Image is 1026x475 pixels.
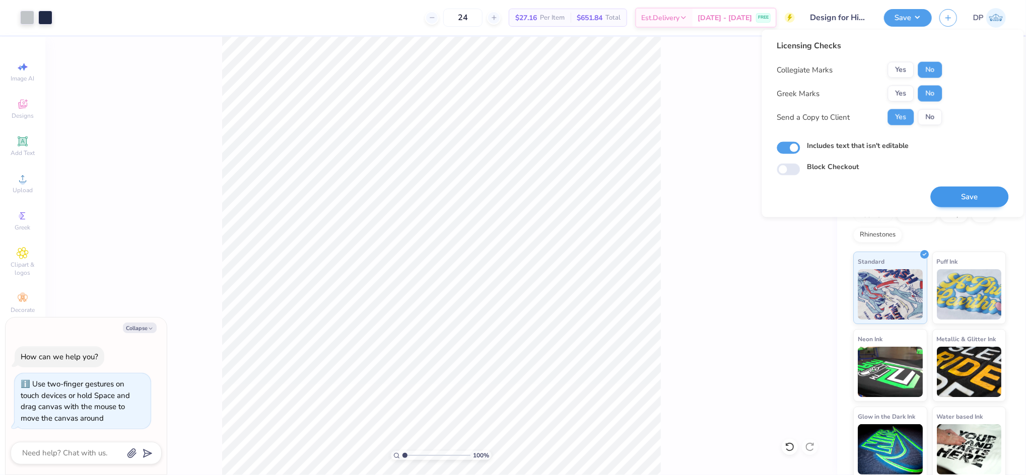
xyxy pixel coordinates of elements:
[758,14,769,21] span: FREE
[15,223,31,231] span: Greek
[858,411,915,422] span: Glow in the Dark Ink
[858,256,884,267] span: Standard
[858,269,923,320] img: Standard
[973,8,1006,28] a: DP
[937,334,996,344] span: Metallic & Glitter Ink
[918,109,942,125] button: No
[605,13,621,23] span: Total
[937,256,958,267] span: Puff Ink
[777,111,850,123] div: Send a Copy to Client
[807,162,859,172] label: Block Checkout
[884,9,932,27] button: Save
[21,352,98,362] div: How can we help you?
[21,379,130,423] div: Use two-finger gestures on touch devices or hold Space and drag canvas with the mouse to move the...
[641,13,679,23] span: Est. Delivery
[937,424,1002,474] img: Water based Ink
[986,8,1006,28] img: Darlene Padilla
[473,451,489,460] span: 100 %
[698,13,752,23] span: [DATE] - [DATE]
[5,261,40,277] span: Clipart & logos
[918,86,942,102] button: No
[888,109,914,125] button: Yes
[515,13,537,23] span: $27.16
[11,149,35,157] span: Add Text
[888,62,914,78] button: Yes
[973,12,984,24] span: DP
[577,13,602,23] span: $651.84
[918,62,942,78] button: No
[11,74,35,83] span: Image AI
[807,140,909,151] label: Includes text that isn't editable
[931,187,1009,207] button: Save
[11,306,35,314] span: Decorate
[12,112,34,120] span: Designs
[777,64,833,75] div: Collegiate Marks
[858,334,882,344] span: Neon Ink
[123,323,157,333] button: Collapse
[937,347,1002,397] img: Metallic & Glitter Ink
[858,347,923,397] img: Neon Ink
[937,411,983,422] span: Water based Ink
[777,88,820,99] div: Greek Marks
[888,86,914,102] button: Yes
[802,8,876,28] input: Untitled Design
[937,269,1002,320] img: Puff Ink
[13,186,33,194] span: Upload
[858,424,923,474] img: Glow in the Dark Ink
[853,227,902,243] div: Rhinestones
[443,9,483,27] input: – –
[540,13,565,23] span: Per Item
[777,40,942,52] div: Licensing Checks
